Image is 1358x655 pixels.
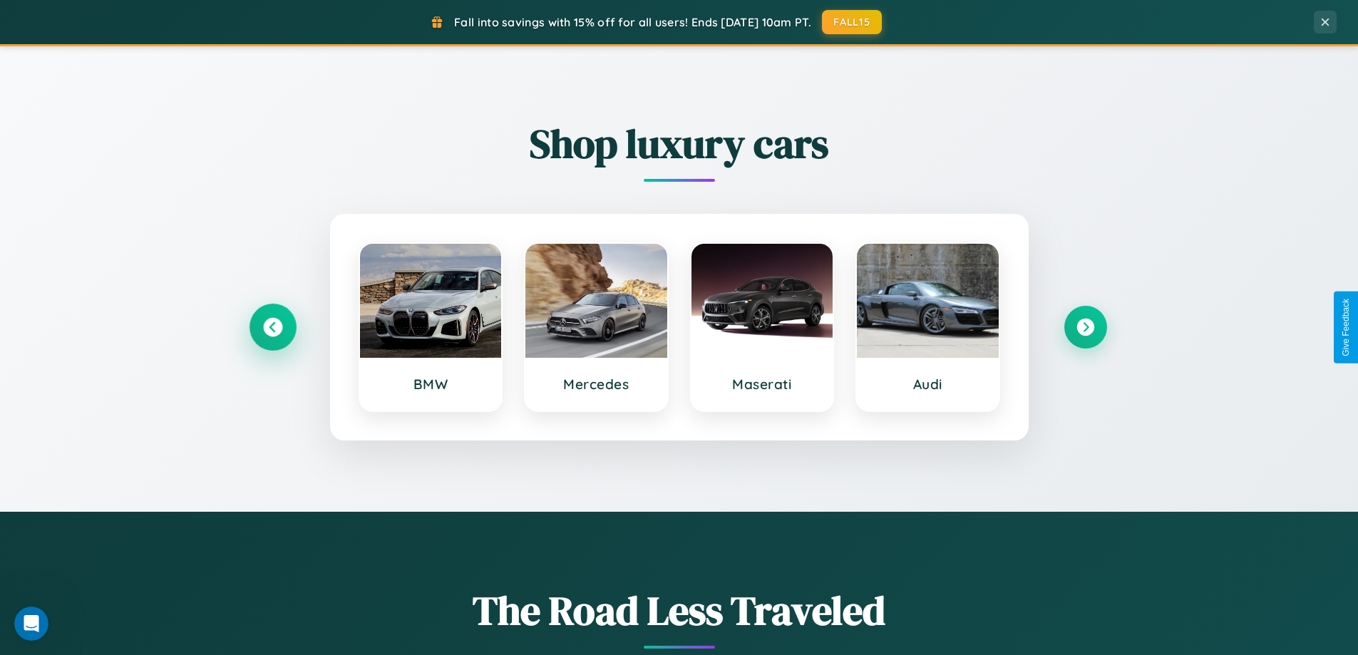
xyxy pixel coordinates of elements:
[252,116,1107,171] h2: Shop luxury cars
[252,583,1107,638] h1: The Road Less Traveled
[540,376,653,393] h3: Mercedes
[454,15,811,29] span: Fall into savings with 15% off for all users! Ends [DATE] 10am PT.
[374,376,488,393] h3: BMW
[14,607,48,641] iframe: Intercom live chat
[822,10,882,34] button: FALL15
[871,376,984,393] h3: Audi
[706,376,819,393] h3: Maserati
[1341,299,1351,356] div: Give Feedback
